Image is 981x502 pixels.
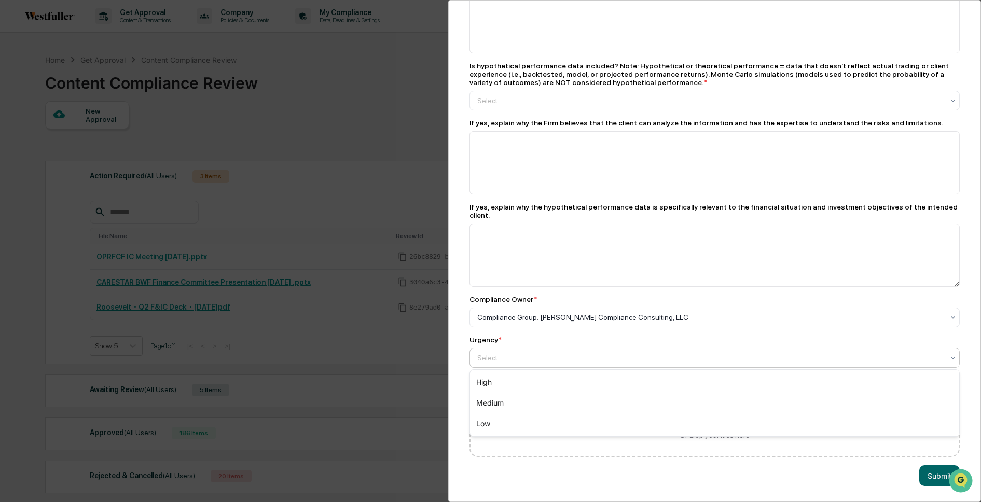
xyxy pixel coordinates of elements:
div: Medium [470,393,960,413]
a: Powered byPylon [73,175,126,184]
div: Is hypothetical performance data included? Note: Hypothetical or theoretical performance = data t... [469,62,960,87]
iframe: Open customer support [948,468,976,496]
div: 🗄️ [75,132,84,140]
div: 🔎 [10,151,19,160]
a: 🖐️Preclearance [6,127,71,145]
span: Attestations [86,131,129,141]
p: How can we help? [10,22,189,38]
div: If yes, explain why the hypothetical performance data is specifically relevant to the financial s... [469,203,960,219]
div: High [470,372,960,393]
div: Compliance Owner [469,295,537,303]
img: 1746055101610-c473b297-6a78-478c-a979-82029cc54cd1 [10,79,29,98]
button: Start new chat [176,82,189,95]
div: We're available if you need us! [35,90,131,98]
span: Preclearance [21,131,67,141]
a: 🔎Data Lookup [6,146,70,165]
div: If yes, explain why the Firm believes that the client can analyze the information and has the exp... [469,119,960,127]
div: 🖐️ [10,132,19,140]
div: Urgency [469,336,502,344]
div: Low [470,413,960,434]
span: Pylon [103,176,126,184]
a: 🗄️Attestations [71,127,133,145]
div: Start new chat [35,79,170,90]
button: Submit [919,465,960,486]
span: Data Lookup [21,150,65,161]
